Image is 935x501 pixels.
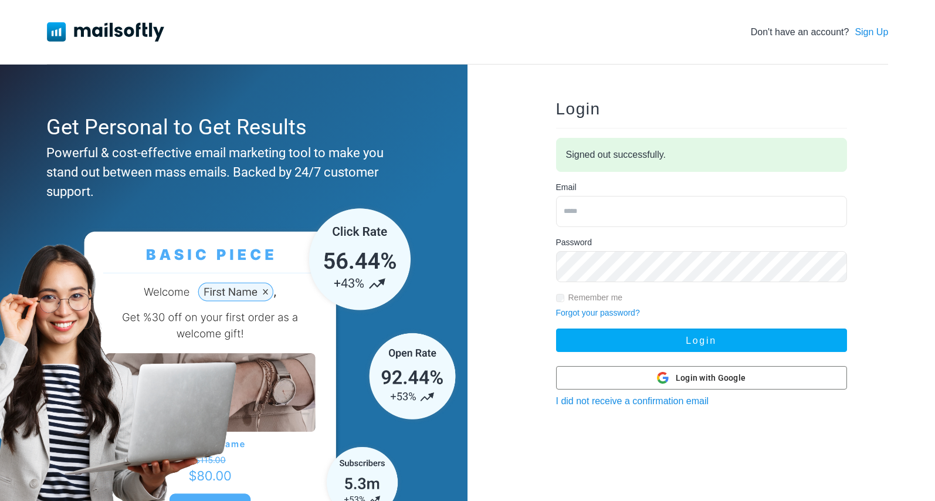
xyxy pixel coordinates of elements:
[46,111,416,143] div: Get Personal to Get Results
[46,143,416,201] div: Powerful & cost-effective email marketing tool to make you stand out between mass emails. Backed ...
[556,236,592,249] label: Password
[568,292,623,304] label: Remember me
[556,308,640,317] a: Forgot your password?
[556,396,709,406] a: I did not receive a confirmation email
[855,25,888,39] a: Sign Up
[751,25,889,39] div: Don't have an account?
[556,366,847,390] button: Login with Google
[47,22,164,41] img: Mailsoftly
[556,138,847,172] div: Signed out successfully.
[556,100,601,118] span: Login
[556,181,577,194] label: Email
[676,372,746,384] span: Login with Google
[556,329,847,352] button: Login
